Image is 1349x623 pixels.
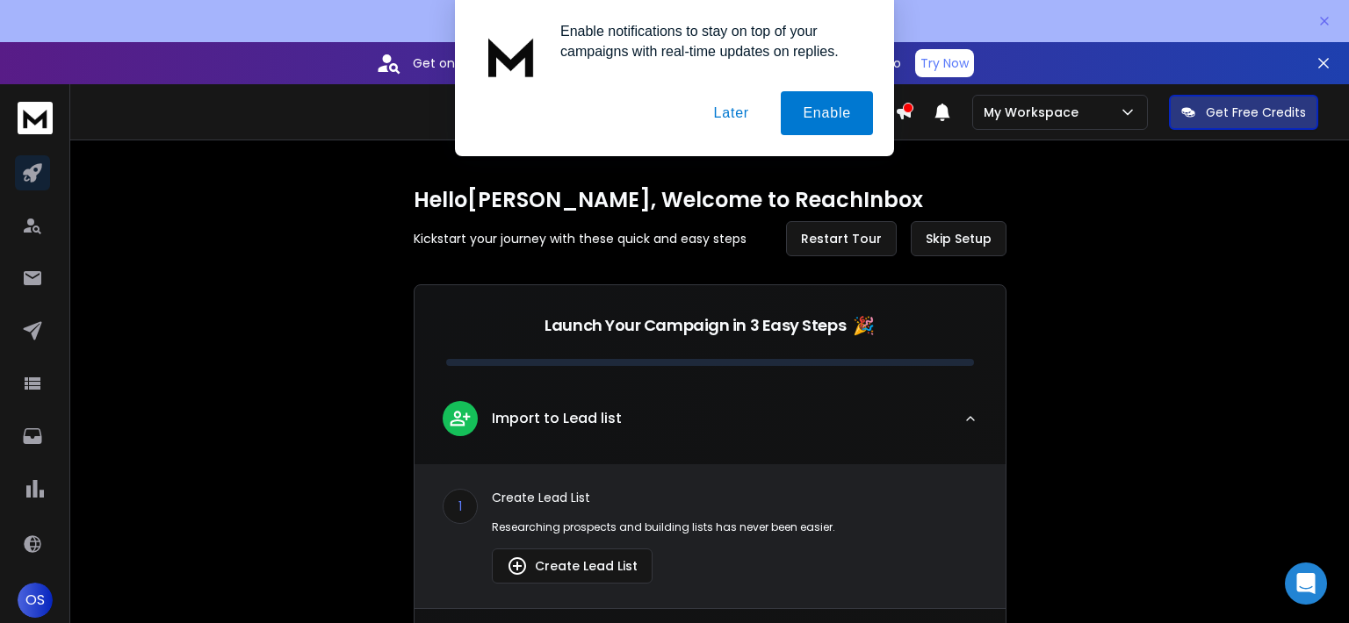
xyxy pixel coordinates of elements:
[926,230,992,247] span: Skip Setup
[492,520,977,534] p: Researching prospects and building lists has never been easier.
[18,583,53,618] button: OS
[414,186,1006,214] h1: Hello [PERSON_NAME] , Welcome to ReachInbox
[415,387,1006,464] button: leadImport to Lead list
[691,91,770,135] button: Later
[1285,562,1327,605] div: Open Intercom Messenger
[492,489,977,506] p: Create Lead List
[414,230,747,247] p: Kickstart your journey with these quick and easy steps
[443,489,478,524] div: 1
[911,221,1006,256] button: Skip Setup
[507,555,528,576] img: lead
[545,313,846,338] p: Launch Your Campaign in 3 Easy Steps
[449,407,472,429] img: lead
[415,464,1006,608] div: leadImport to Lead list
[781,91,873,135] button: Enable
[492,408,622,429] p: Import to Lead list
[853,313,875,338] span: 🎉
[786,221,897,256] button: Restart Tour
[546,21,873,61] div: Enable notifications to stay on top of your campaigns with real-time updates on replies.
[476,21,546,91] img: notification icon
[492,548,653,584] button: Create Lead List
